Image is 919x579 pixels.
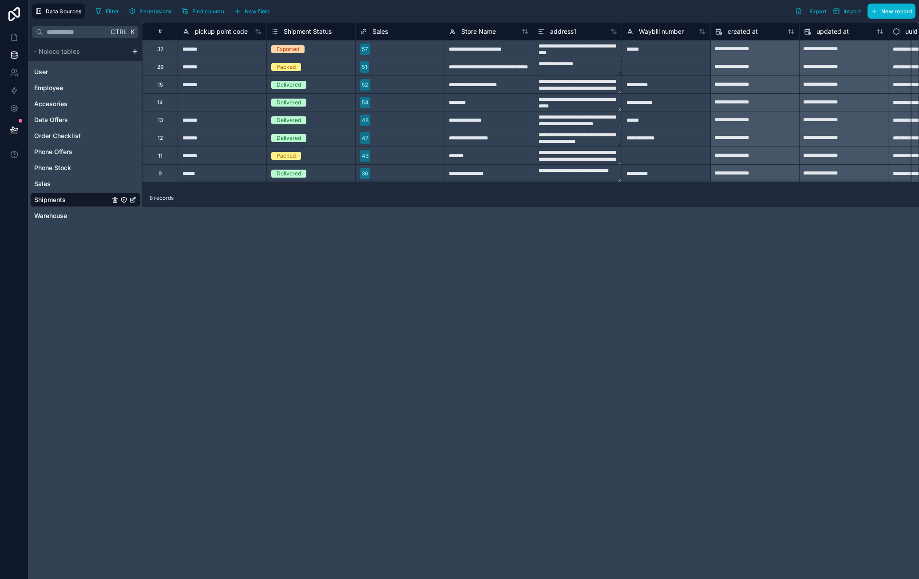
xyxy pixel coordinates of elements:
button: Noloco tables [30,45,128,58]
a: Data Offers [34,115,110,124]
div: Delivered [277,99,301,107]
span: created at [728,27,758,36]
span: Filter [106,8,119,15]
a: User [34,67,110,76]
span: User [34,67,48,76]
span: address1 [550,27,576,36]
button: Export [792,4,830,19]
div: Accesories [30,97,140,111]
span: Phone Stock [34,163,71,172]
button: New record [868,4,915,19]
div: Packed [277,152,296,160]
span: Sales [372,27,388,36]
button: Permissions [126,4,174,18]
div: Delivered [277,81,301,89]
span: Phone Offers [34,147,72,156]
div: 51 [362,63,367,71]
div: 47 [362,134,368,142]
div: 12 [158,135,163,142]
span: Shipment Status [284,27,332,36]
span: Shipments [34,195,66,204]
div: Delivered [277,116,301,124]
div: # [149,28,171,35]
a: Phone Stock [34,163,110,172]
span: Accesories [34,99,67,108]
span: Data Sources [46,8,82,15]
span: Permissions [139,8,171,15]
a: Accesories [34,99,110,108]
div: Employee [30,81,140,95]
div: 9 [158,170,162,177]
div: 48 [362,116,368,124]
span: Find column [192,8,224,15]
div: Phone Stock [30,161,140,175]
div: 13 [158,117,163,124]
div: 57 [362,45,368,53]
span: Store Name [461,27,496,36]
div: 43 [362,152,368,160]
span: Order Checklist [34,131,81,140]
div: User [30,65,140,79]
span: Warehouse [34,211,67,220]
span: uuid [905,27,918,36]
div: Phone Offers [30,145,140,159]
span: Noloco tables [39,47,80,56]
span: New field [245,8,270,15]
button: Find column [178,4,227,18]
div: Warehouse [30,209,140,223]
a: Sales [34,179,110,188]
div: 14 [157,99,163,106]
div: 29 [157,63,163,71]
span: updated at [816,27,849,36]
div: 52 [362,81,368,89]
span: 8 records [150,194,174,202]
span: Export [809,8,827,15]
button: Filter [92,4,123,18]
div: Data Offers [30,113,140,127]
a: New record [864,4,915,19]
div: Delivered [277,134,301,142]
span: New record [881,8,912,15]
div: 15 [158,81,163,88]
a: Permissions [126,4,178,18]
button: Data Sources [32,4,85,19]
button: Import [830,4,864,19]
div: Shipments [30,193,140,207]
div: 36 [362,170,368,178]
div: Order Checklist [30,129,140,143]
span: Ctrl [110,26,128,37]
a: Order Checklist [34,131,110,140]
span: Waybill number [639,27,684,36]
a: Warehouse [34,211,110,220]
div: 54 [362,99,368,107]
div: 11 [158,152,162,159]
div: Sales [30,177,140,191]
span: Employee [34,83,63,92]
span: Data Offers [34,115,68,124]
span: Sales [34,179,51,188]
span: pickup point code [195,27,248,36]
button: New field [231,4,273,18]
a: Shipments [34,195,110,204]
div: Delivered [277,170,301,178]
div: Exported [277,45,299,53]
span: Import [844,8,861,15]
div: 32 [157,46,163,53]
div: Packed [277,63,296,71]
a: Employee [34,83,110,92]
a: Phone Offers [34,147,110,156]
span: K [129,29,135,35]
